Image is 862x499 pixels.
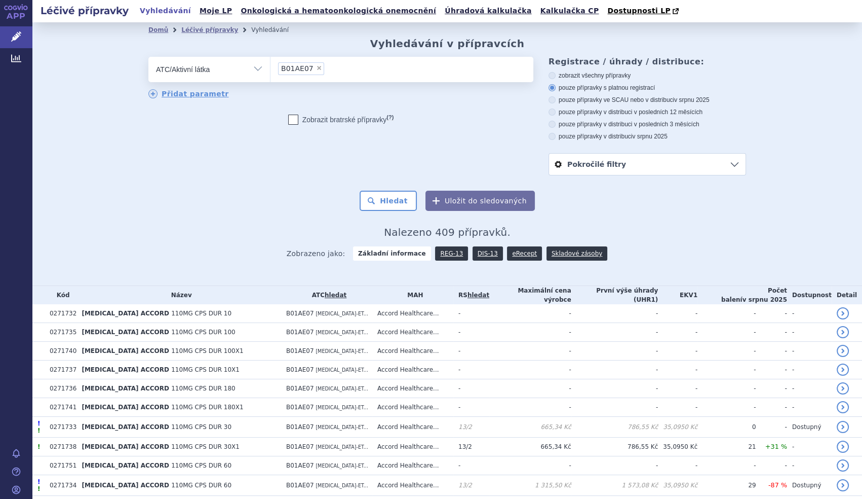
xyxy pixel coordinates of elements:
td: - [489,323,571,342]
td: - [697,342,756,361]
td: - [453,398,489,417]
td: - [787,398,832,417]
label: Zobrazit bratrské přípravky [288,115,394,125]
label: pouze přípravky s platnou registrací [548,84,746,92]
span: 110MG CPS DUR 180 [171,385,236,392]
td: 35,0950 Kč [658,417,697,438]
span: × [316,65,322,71]
span: Tento přípravek má více úhrad. [37,443,40,450]
td: - [787,361,832,379]
td: - [571,342,658,361]
li: Vyhledávání [251,22,302,38]
a: Dostupnosti LP [604,4,684,18]
td: - [453,361,489,379]
td: - [697,323,756,342]
td: - [453,456,489,475]
th: Název [76,286,281,304]
td: 0271733 [45,417,76,438]
td: - [571,323,658,342]
a: detail [837,326,849,338]
a: Skladové zásoby [546,246,607,261]
span: B01AE07 [286,366,314,373]
th: Detail [832,286,862,304]
span: Tento přípravek má více úhrad. [37,485,40,492]
span: 110MG CPS DUR 180X1 [171,404,243,411]
span: v srpnu 2025 [742,296,787,303]
a: Léčivé přípravky [181,26,238,33]
span: [MEDICAL_DATA]-ET... [316,444,368,450]
td: 1 573,08 Kč [571,475,658,496]
td: 0271740 [45,342,76,361]
span: [MEDICAL_DATA] ACCORD [82,443,169,450]
td: - [697,304,756,323]
span: B01AE07 [286,482,314,489]
td: - [658,304,697,323]
td: Accord Healthcare... [372,342,453,361]
span: [MEDICAL_DATA] ACCORD [82,404,169,411]
a: detail [837,382,849,395]
td: - [489,342,571,361]
td: Dostupný [787,475,832,496]
td: 0271741 [45,398,76,417]
span: Poslední data tohoto produktu jsou ze SCAU platného k 01.07.2025. [37,420,40,427]
td: 0271732 [45,304,76,323]
td: - [489,456,571,475]
span: 13/2 [458,482,472,489]
th: RS [453,286,489,304]
td: - [453,323,489,342]
span: 110MG CPS DUR 100X1 [171,347,243,354]
td: 665,34 Kč [489,438,571,456]
td: - [787,456,832,475]
td: - [787,438,832,456]
span: v srpnu 2025 [632,133,667,140]
span: B01AE07 [286,310,314,317]
td: - [787,342,832,361]
span: 13/2 [458,423,472,431]
label: pouze přípravky v distribuci v posledních 12 měsících [548,108,746,116]
span: Nalezeno 409 přípravků. [384,226,511,238]
th: EKV1 [658,286,697,304]
span: [MEDICAL_DATA]-ET... [316,367,368,373]
a: Úhradová kalkulačka [442,4,535,18]
span: [MEDICAL_DATA]-ET... [316,463,368,469]
td: - [787,323,832,342]
td: 0 [697,417,756,438]
h2: Léčivé přípravky [32,4,137,18]
td: 29 [697,475,756,496]
td: - [756,417,787,438]
h3: Registrace / úhrady / distribuce: [548,57,746,66]
span: [MEDICAL_DATA]-ET... [316,483,368,488]
a: hledat [325,292,346,299]
td: Accord Healthcare... [372,475,453,496]
td: Accord Healthcare... [372,417,453,438]
td: - [453,379,489,398]
button: Hledat [360,191,417,211]
td: 1 315,50 Kč [489,475,571,496]
a: Onkologická a hematoonkologická onemocnění [238,4,439,18]
a: REG-13 [435,246,468,261]
td: - [571,398,658,417]
span: Poslední data tohoto produktu jsou ze SCAU platného k 01.07.2025. [37,478,40,485]
span: Dostupnosti LP [607,7,671,15]
label: pouze přípravky ve SCAU nebo v distribuci [548,96,746,104]
td: 0271738 [45,438,76,456]
td: 0271751 [45,456,76,475]
a: Moje LP [197,4,235,18]
td: 35,0950 Kč [658,438,697,456]
span: 110MG CPS DUR 60 [171,462,231,469]
span: [MEDICAL_DATA] ACCORD [82,329,169,336]
span: [MEDICAL_DATA] ACCORD [82,310,169,317]
span: B01AE07 [286,443,314,450]
label: pouze přípravky v distribuci v posledních 3 měsících [548,120,746,128]
a: eRecept [507,246,542,261]
input: B01AE07 [327,62,333,75]
span: B01AE07 [286,385,314,392]
td: Accord Healthcare... [372,456,453,475]
span: B01AE07 [286,423,314,431]
a: detail [837,401,849,413]
td: - [658,342,697,361]
td: - [756,361,787,379]
td: 786,55 Kč [571,417,658,438]
span: 110MG CPS DUR 60 [171,482,231,489]
td: 0271734 [45,475,76,496]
